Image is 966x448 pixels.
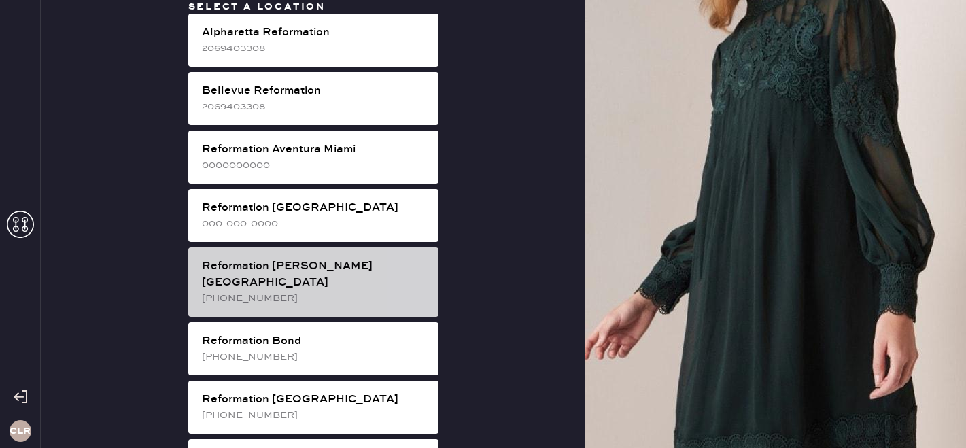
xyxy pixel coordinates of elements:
[188,1,326,13] span: Select a location
[202,333,428,349] div: Reformation Bond
[10,426,31,436] h3: CLR
[202,392,428,408] div: Reformation [GEOGRAPHIC_DATA]
[202,200,428,216] div: Reformation [GEOGRAPHIC_DATA]
[202,41,428,56] div: 2069403308
[202,258,428,291] div: Reformation [PERSON_NAME][GEOGRAPHIC_DATA]
[202,349,428,364] div: [PHONE_NUMBER]
[202,141,428,158] div: Reformation Aventura Miami
[202,24,428,41] div: Alpharetta Reformation
[202,216,428,231] div: 000-000-0000
[202,408,428,423] div: [PHONE_NUMBER]
[202,291,428,306] div: [PHONE_NUMBER]
[202,83,428,99] div: Bellevue Reformation
[202,99,428,114] div: 2069403308
[202,158,428,173] div: 0000000000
